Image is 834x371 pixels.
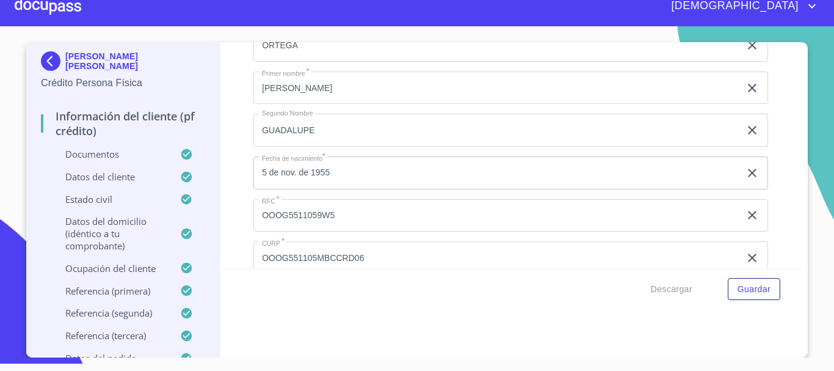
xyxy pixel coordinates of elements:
[651,282,692,297] span: Descargar
[41,307,180,319] p: Referencia (segunda)
[738,282,771,297] span: Guardar
[745,251,760,265] button: clear input
[41,51,205,76] div: [PERSON_NAME] [PERSON_NAME]
[65,51,205,71] p: [PERSON_NAME] [PERSON_NAME]
[745,208,760,222] button: clear input
[41,215,180,252] p: Datos del domicilio (idéntico a tu comprobante)
[41,51,65,71] img: Docupass spot blue
[41,76,205,90] p: Crédito Persona Física
[728,278,780,301] button: Guardar
[745,123,760,138] button: clear input
[41,148,180,160] p: Documentos
[41,109,205,138] p: Información del cliente (PF crédito)
[745,38,760,53] button: clear input
[41,193,180,205] p: Estado Civil
[41,171,180,183] p: Datos del cliente
[745,81,760,95] button: clear input
[41,262,180,274] p: Ocupación del Cliente
[41,352,180,364] p: Datos del pedido
[646,278,697,301] button: Descargar
[41,329,180,342] p: Referencia (tercera)
[41,285,180,297] p: Referencia (primera)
